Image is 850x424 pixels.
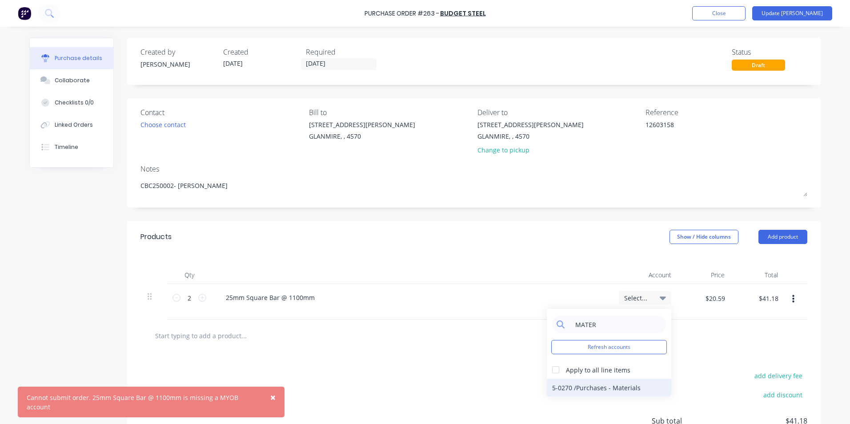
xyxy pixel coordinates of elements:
div: Bill to [309,107,471,118]
button: Close [692,6,746,20]
textarea: CBC250002- [PERSON_NAME] [140,176,807,196]
div: Checklists 0/0 [55,99,94,107]
div: Created [223,47,299,57]
div: Created by [140,47,216,57]
button: add delivery fee [749,370,807,381]
div: Products [140,232,172,242]
div: Timeline [55,143,78,151]
button: Show / Hide columns [670,230,738,244]
button: Update [PERSON_NAME] [752,6,832,20]
button: Checklists 0/0 [30,92,113,114]
button: Linked Orders [30,114,113,136]
div: GLANMIRE, , 4570 [309,132,415,141]
div: Required [306,47,381,57]
div: Collaborate [55,76,90,84]
div: Draft [732,60,785,71]
div: 25mm Square Bar @ 1100mm [219,291,322,304]
button: Refresh accounts [551,340,667,354]
div: Deliver to [477,107,639,118]
div: GLANMIRE, , 4570 [477,132,584,141]
div: Account [612,266,678,284]
div: Linked Orders [55,121,93,129]
button: Add product [758,230,807,244]
div: Contact [140,107,302,118]
div: Qty [167,266,212,284]
a: Budget Steel [440,9,486,18]
textarea: 12603158 [646,120,757,140]
div: Total [732,266,785,284]
div: Price [678,266,732,284]
button: Collaborate [30,69,113,92]
button: Purchase details [30,47,113,69]
div: Purchase Order #263 - [365,9,439,18]
div: [STREET_ADDRESS][PERSON_NAME] [477,120,584,129]
span: × [270,391,276,404]
div: [PERSON_NAME] [140,60,216,69]
div: Status [732,47,807,57]
span: Select... [624,293,651,303]
button: add discount [758,389,807,400]
input: Search... [570,316,662,333]
div: Choose contact [140,120,186,129]
div: Reference [646,107,807,118]
button: Timeline [30,136,113,158]
div: [STREET_ADDRESS][PERSON_NAME] [309,120,415,129]
div: 5-0270 / Purchases - Materials [547,379,671,396]
button: Close [261,387,285,408]
div: Apply to all line items [566,365,630,375]
input: Start typing to add a product... [155,327,333,344]
div: Change to pickup [477,145,584,155]
div: Notes [140,164,807,174]
img: Factory [18,7,31,20]
div: Cannot submit order. 25mm Square Bar @ 1100mm is missing a MYOB account [27,393,257,412]
div: Purchase details [55,54,102,62]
